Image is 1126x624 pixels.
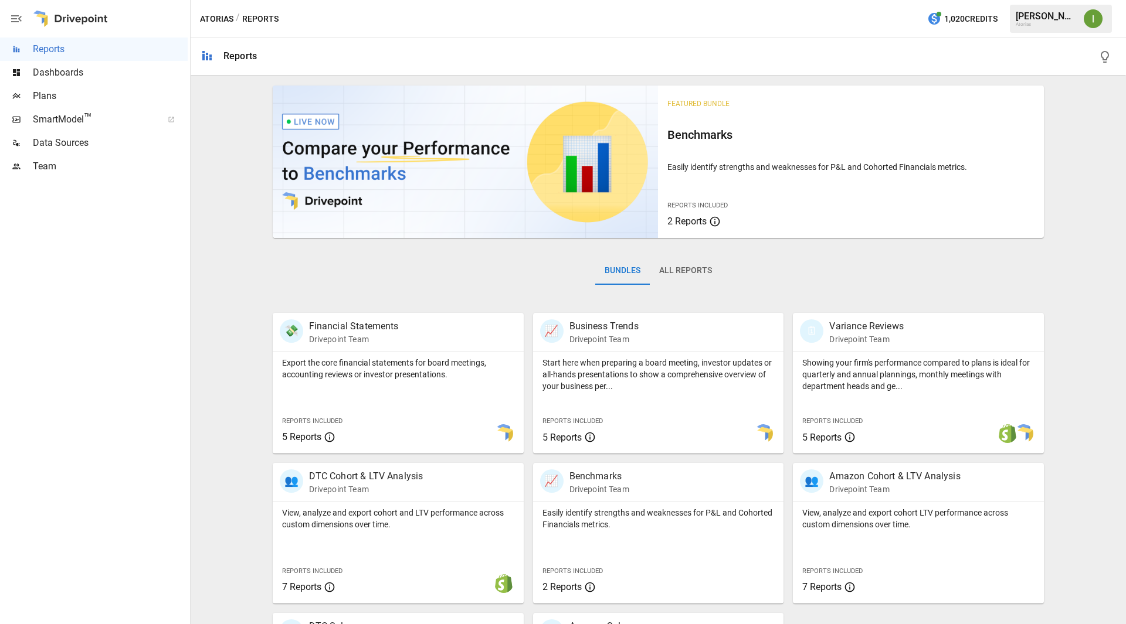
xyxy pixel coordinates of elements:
[33,159,188,173] span: Team
[540,319,564,343] div: 📈
[494,574,513,593] img: shopify
[1015,424,1033,443] img: smart model
[542,432,582,443] span: 5 Reports
[542,507,775,530] p: Easily identify strengths and weaknesses for P&L and Cohorted Financials metrics.
[33,66,188,80] span: Dashboards
[667,202,728,209] span: Reports Included
[829,483,960,495] p: Drivepoint Team
[282,581,321,592] span: 7 Reports
[542,581,582,592] span: 2 Reports
[33,136,188,150] span: Data Sources
[33,112,155,127] span: SmartModel
[667,100,730,108] span: Featured Bundle
[309,469,423,483] p: DTC Cohort & LTV Analysis
[667,216,707,227] span: 2 Reports
[309,319,399,333] p: Financial Statements
[802,567,863,575] span: Reports Included
[829,319,903,333] p: Variance Reviews
[802,581,842,592] span: 7 Reports
[280,319,303,343] div: 💸
[569,483,629,495] p: Drivepoint Team
[667,125,1035,144] h6: Benchmarks
[494,424,513,443] img: smart model
[540,469,564,493] div: 📈
[802,417,863,425] span: Reports Included
[282,567,342,575] span: Reports Included
[829,333,903,345] p: Drivepoint Team
[569,469,629,483] p: Benchmarks
[33,42,188,56] span: Reports
[944,12,998,26] span: 1,020 Credits
[829,469,960,483] p: Amazon Cohort & LTV Analysis
[800,319,823,343] div: 🗓
[282,507,514,530] p: View, analyze and export cohort and LTV performance across custom dimensions over time.
[595,257,650,285] button: Bundles
[650,257,721,285] button: All Reports
[569,333,639,345] p: Drivepoint Team
[998,424,1017,443] img: shopify
[84,111,92,125] span: ™
[33,89,188,103] span: Plans
[282,431,321,442] span: 5 Reports
[1084,9,1103,28] img: Ivonne Vazquez
[1016,22,1077,27] div: Atorias
[282,417,342,425] span: Reports Included
[569,319,639,333] p: Business Trends
[309,483,423,495] p: Drivepoint Team
[223,50,257,62] div: Reports
[273,86,659,238] img: video thumbnail
[542,357,775,392] p: Start here when preparing a board meeting, investor updates or all-hands presentations to show a ...
[800,469,823,493] div: 👥
[1077,2,1110,35] button: Ivonne Vazquez
[236,12,240,26] div: /
[309,333,399,345] p: Drivepoint Team
[1016,11,1077,22] div: [PERSON_NAME]
[200,12,233,26] button: Atorias
[542,567,603,575] span: Reports Included
[667,161,1035,173] p: Easily identify strengths and weaknesses for P&L and Cohorted Financials metrics.
[280,469,303,493] div: 👥
[802,507,1035,530] p: View, analyze and export cohort LTV performance across custom dimensions over time.
[542,417,603,425] span: Reports Included
[282,357,514,380] p: Export the core financial statements for board meetings, accounting reviews or investor presentat...
[754,424,773,443] img: smart model
[802,357,1035,392] p: Showing your firm's performance compared to plans is ideal for quarterly and annual plannings, mo...
[922,8,1002,30] button: 1,020Credits
[802,432,842,443] span: 5 Reports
